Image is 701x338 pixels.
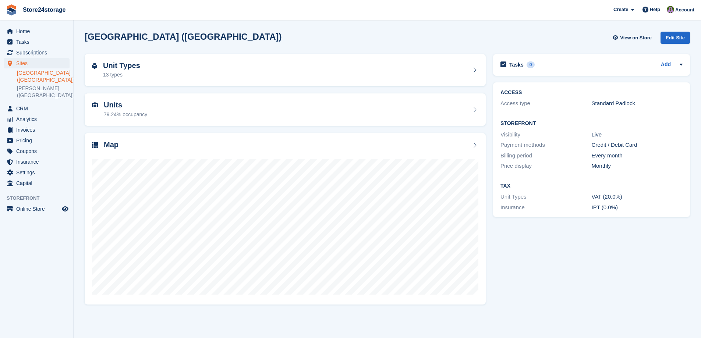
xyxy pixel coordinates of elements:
[4,167,70,178] a: menu
[592,99,683,108] div: Standard Padlock
[85,32,282,42] h2: [GEOGRAPHIC_DATA] ([GEOGRAPHIC_DATA])
[667,6,674,13] img: Jane Welch
[85,93,486,126] a: Units 79.24% occupancy
[592,131,683,139] div: Live
[92,102,98,107] img: unit-icn-7be61d7bf1b0ce9d3e12c5938cc71ed9869f7b940bace4675aadf7bd6d80202e.svg
[16,37,60,47] span: Tasks
[103,61,140,70] h2: Unit Types
[675,6,694,14] span: Account
[103,71,140,79] div: 13 types
[4,178,70,188] a: menu
[592,162,683,170] div: Monthly
[16,26,60,36] span: Home
[20,4,69,16] a: Store24storage
[620,34,652,42] span: View on Store
[527,61,535,68] div: 0
[500,90,683,96] h2: ACCESS
[104,111,147,118] div: 79.24% occupancy
[17,70,70,83] a: [GEOGRAPHIC_DATA] ([GEOGRAPHIC_DATA])
[500,193,591,201] div: Unit Types
[4,135,70,146] a: menu
[661,32,690,44] div: Edit Site
[661,61,671,69] a: Add
[16,114,60,124] span: Analytics
[661,32,690,47] a: Edit Site
[85,133,486,305] a: Map
[92,142,98,148] img: map-icn-33ee37083ee616e46c38cad1a60f524a97daa1e2b2c8c0bc3eb3415660979fc1.svg
[500,99,591,108] div: Access type
[16,178,60,188] span: Capital
[500,203,591,212] div: Insurance
[592,193,683,201] div: VAT (20.0%)
[4,26,70,36] a: menu
[104,140,118,149] h2: Map
[16,103,60,114] span: CRM
[500,162,591,170] div: Price display
[592,152,683,160] div: Every month
[16,146,60,156] span: Coupons
[509,61,524,68] h2: Tasks
[16,157,60,167] span: Insurance
[7,195,73,202] span: Storefront
[16,204,60,214] span: Online Store
[16,135,60,146] span: Pricing
[4,125,70,135] a: menu
[4,37,70,47] a: menu
[500,121,683,127] h2: Storefront
[4,47,70,58] a: menu
[612,32,655,44] a: View on Store
[500,183,683,189] h2: Tax
[500,152,591,160] div: Billing period
[61,204,70,213] a: Preview store
[4,114,70,124] a: menu
[500,131,591,139] div: Visibility
[4,157,70,167] a: menu
[6,4,17,15] img: stora-icon-8386f47178a22dfd0bd8f6a31ec36ba5ce8667c1dd55bd0f319d3a0aa187defe.svg
[4,146,70,156] a: menu
[104,101,147,109] h2: Units
[592,203,683,212] div: IPT (0.0%)
[4,204,70,214] a: menu
[592,141,683,149] div: Credit / Debit Card
[16,47,60,58] span: Subscriptions
[17,85,70,99] a: [PERSON_NAME] ([GEOGRAPHIC_DATA])
[613,6,628,13] span: Create
[16,58,60,68] span: Sites
[16,167,60,178] span: Settings
[92,63,97,69] img: unit-type-icn-2b2737a686de81e16bb02015468b77c625bbabd49415b5ef34ead5e3b44a266d.svg
[16,125,60,135] span: Invoices
[4,58,70,68] a: menu
[650,6,660,13] span: Help
[500,141,591,149] div: Payment methods
[4,103,70,114] a: menu
[85,54,486,86] a: Unit Types 13 types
